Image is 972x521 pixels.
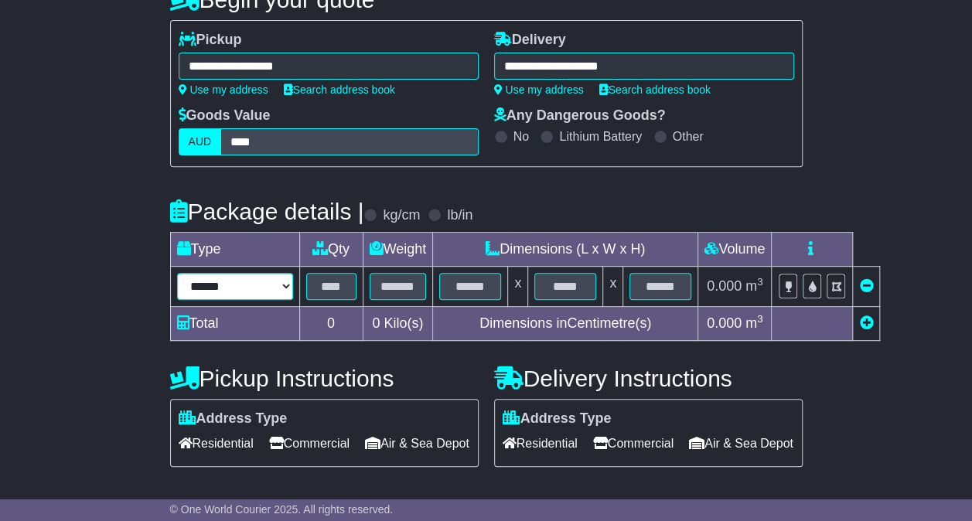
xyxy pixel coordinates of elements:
td: 0 [299,307,363,341]
td: Type [170,233,299,267]
label: Goods Value [179,107,271,124]
label: kg/cm [383,207,420,224]
td: Kilo(s) [363,307,433,341]
label: lb/in [447,207,472,224]
h4: Delivery Instructions [494,366,803,391]
span: m [745,315,763,331]
a: Add new item [859,315,873,331]
span: Commercial [593,431,674,455]
a: Search address book [599,83,711,96]
h4: Package details | [170,199,364,224]
td: Weight [363,233,433,267]
span: Residential [503,431,578,455]
a: Search address book [284,83,395,96]
label: Pickup [179,32,242,49]
span: 0.000 [707,278,742,294]
label: Lithium Battery [559,129,642,144]
span: 0 [372,315,380,331]
td: Qty [299,233,363,267]
span: Air & Sea Depot [689,431,793,455]
sup: 3 [757,276,763,288]
td: x [603,267,623,307]
label: Other [673,129,704,144]
sup: 3 [757,313,763,325]
label: Any Dangerous Goods? [494,107,666,124]
span: Air & Sea Depot [365,431,469,455]
td: x [508,267,528,307]
a: Use my address [179,83,268,96]
span: Commercial [269,431,350,455]
span: © One World Courier 2025. All rights reserved. [170,503,394,516]
label: Address Type [503,410,612,427]
a: Remove this item [859,278,873,294]
label: Address Type [179,410,288,427]
span: 0.000 [707,315,742,331]
span: m [745,278,763,294]
td: Volume [698,233,772,267]
label: AUD [179,128,222,155]
h4: Pickup Instructions [170,366,479,391]
td: Dimensions (L x W x H) [433,233,698,267]
td: Total [170,307,299,341]
span: Residential [179,431,254,455]
label: No [513,129,529,144]
label: Delivery [494,32,566,49]
td: Dimensions in Centimetre(s) [433,307,698,341]
a: Use my address [494,83,584,96]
